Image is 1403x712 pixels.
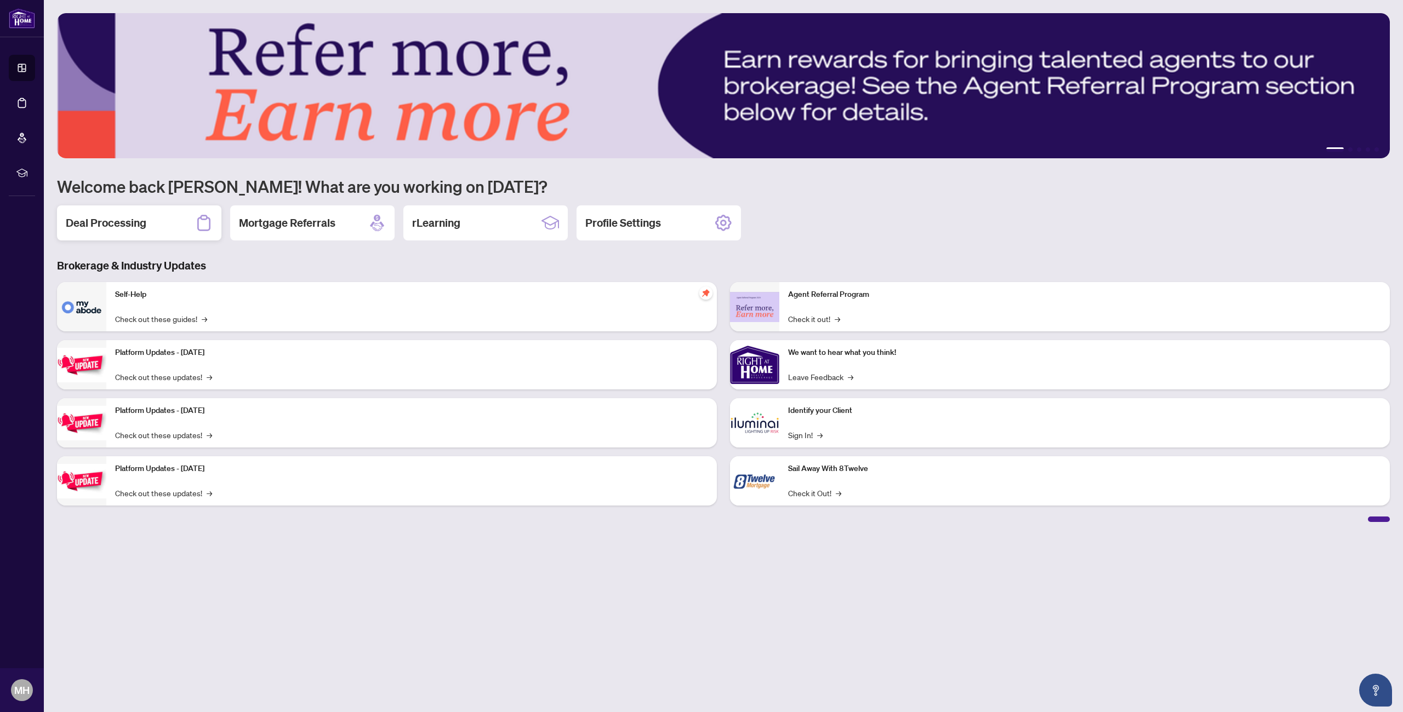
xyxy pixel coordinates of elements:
p: Agent Referral Program [788,289,1381,301]
span: → [835,313,840,325]
span: → [207,371,212,383]
button: 1 [1326,147,1344,152]
img: logo [9,8,35,28]
img: Sail Away With 8Twelve [730,456,779,506]
button: Open asap [1359,674,1392,707]
p: Platform Updates - [DATE] [115,463,708,475]
img: Platform Updates - June 23, 2025 [57,464,106,498]
p: Platform Updates - [DATE] [115,405,708,417]
h2: rLearning [412,215,460,231]
button: 4 [1366,147,1370,152]
span: pushpin [699,286,712,300]
h2: Mortgage Referrals [239,215,335,231]
img: Agent Referral Program [730,292,779,322]
span: MH [14,682,30,698]
button: 5 [1375,147,1379,152]
h2: Deal Processing [66,215,146,231]
a: Check it Out!→ [788,487,841,499]
img: Platform Updates - July 21, 2025 [57,348,106,382]
img: Self-Help [57,282,106,331]
span: → [817,429,823,441]
h2: Profile Settings [585,215,661,231]
img: Platform Updates - July 8, 2025 [57,406,106,440]
img: Slide 0 [57,13,1390,158]
a: Leave Feedback→ [788,371,853,383]
p: Sail Away With 8Twelve [788,463,1381,475]
a: Check out these guides!→ [115,313,207,325]
span: → [836,487,841,499]
a: Check it out!→ [788,313,840,325]
button: 2 [1348,147,1353,152]
p: Identify your Client [788,405,1381,417]
h1: Welcome back [PERSON_NAME]! What are you working on [DATE]? [57,176,1390,197]
a: Check out these updates!→ [115,371,212,383]
span: → [207,487,212,499]
a: Check out these updates!→ [115,429,212,441]
img: Identify your Client [730,398,779,447]
span: → [848,371,853,383]
a: Sign In!→ [788,429,823,441]
span: → [202,313,207,325]
p: Self-Help [115,289,708,301]
p: Platform Updates - [DATE] [115,347,708,359]
span: → [207,429,212,441]
a: Check out these updates!→ [115,487,212,499]
img: We want to hear what you think! [730,340,779,389]
h3: Brokerage & Industry Updates [57,258,1390,273]
button: 3 [1357,147,1361,152]
p: We want to hear what you think! [788,347,1381,359]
